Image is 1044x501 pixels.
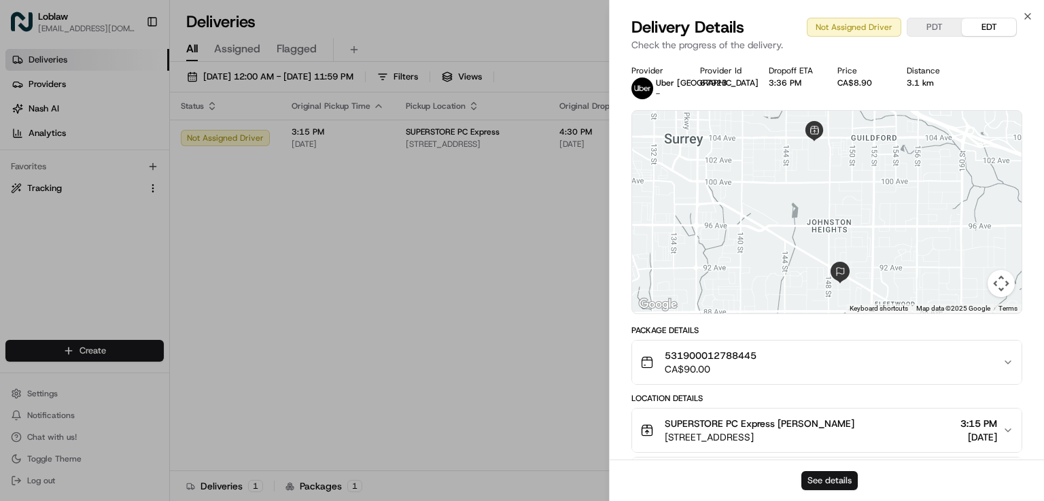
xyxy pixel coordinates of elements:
[42,247,110,258] span: [PERSON_NAME]
[61,130,223,143] div: Start new chat
[42,211,112,222] span: Klarizel Pensader
[962,18,1016,36] button: EDT
[907,77,954,88] div: 3.1 km
[128,304,218,317] span: API Documentation
[35,88,224,102] input: Clear
[656,77,759,88] span: Uber [GEOGRAPHIC_DATA]
[631,38,1022,52] p: Check the progress of the delivery.
[631,16,744,38] span: Delivery Details
[700,65,747,76] div: Provider Id
[665,430,854,444] span: [STREET_ADDRESS]
[14,14,41,41] img: Nash
[231,134,247,150] button: Start new chat
[109,298,224,323] a: 💻API Documentation
[960,417,997,430] span: 3:15 PM
[907,18,962,36] button: PDT
[769,65,816,76] div: Dropoff ETA
[8,298,109,323] a: 📗Knowledge Base
[769,77,816,88] div: 3:36 PM
[656,88,660,99] span: -
[631,65,678,76] div: Provider
[14,198,35,220] img: Klarizel Pensader
[907,65,954,76] div: Distance
[665,362,756,376] span: CA$90.00
[27,211,38,222] img: 1736555255976-a54dd68f-1ca7-489b-9aae-adbdc363a1c4
[29,130,53,154] img: 1724597045416-56b7ee45-8013-43a0-a6f9-03cb97ddad50
[27,248,38,259] img: 1736555255976-a54dd68f-1ca7-489b-9aae-adbdc363a1c4
[14,130,38,154] img: 1736555255976-a54dd68f-1ca7-489b-9aae-adbdc363a1c4
[115,305,126,316] div: 💻
[916,305,990,312] span: Map data ©2025 Google
[632,409,1022,452] button: SUPERSTORE PC Express [PERSON_NAME][STREET_ADDRESS]3:15 PM[DATE]
[631,325,1022,336] div: Package Details
[837,77,884,88] div: CA$8.90
[113,247,118,258] span: •
[960,430,997,444] span: [DATE]
[632,341,1022,384] button: 531900012788445CA$90.00
[14,54,247,76] p: Welcome 👋
[700,77,727,88] button: 67923
[135,337,164,347] span: Pylon
[27,304,104,317] span: Knowledge Base
[665,349,756,362] span: 531900012788445
[120,247,148,258] span: [DATE]
[665,417,854,430] span: SUPERSTORE PC Express [PERSON_NAME]
[61,143,187,154] div: We're available if you need us!
[998,305,1017,312] a: Terms
[14,235,35,256] img: Jandy Espique
[988,270,1015,297] button: Map camera controls
[211,174,247,190] button: See all
[122,211,160,222] span: 12:18 PM
[636,296,680,313] img: Google
[14,177,87,188] div: Past conversations
[837,65,884,76] div: Price
[14,305,24,316] div: 📗
[850,304,908,313] button: Keyboard shortcuts
[636,296,680,313] a: Open this area in Google Maps (opens a new window)
[631,393,1022,404] div: Location Details
[631,77,653,99] img: uber-new-logo.jpeg
[801,471,858,490] button: See details
[96,336,164,347] a: Powered byPylon
[115,211,120,222] span: •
